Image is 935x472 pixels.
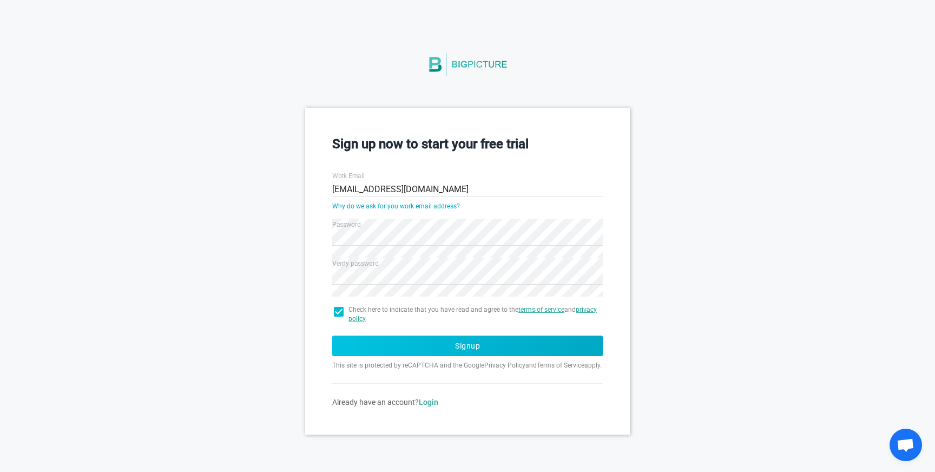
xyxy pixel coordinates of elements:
[332,135,603,153] h3: Sign up now to start your free trial
[332,360,603,370] p: This site is protected by reCAPTCHA and the Google and apply.
[332,202,460,210] a: Why do we ask for you work email address?
[332,397,603,408] div: Already have an account?
[419,398,438,407] a: Login
[348,306,597,323] a: privacy policy
[484,362,525,369] a: Privacy Policy
[518,306,564,313] a: terms of service
[537,362,584,369] a: Terms of Service
[348,305,603,324] span: Check here to indicate that you have read and agree to the and
[890,429,922,461] a: Open chat
[332,336,603,356] button: Signup
[427,42,508,87] img: BigPicture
